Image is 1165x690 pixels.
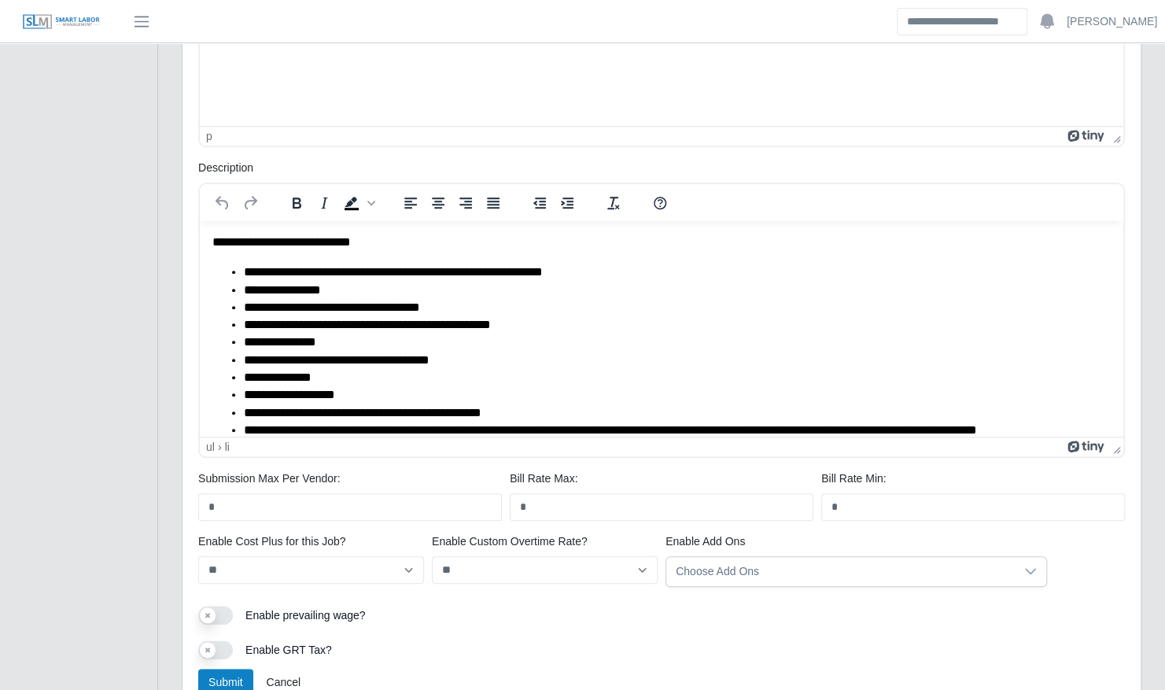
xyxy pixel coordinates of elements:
div: Press the Up and Down arrow keys to resize the editor. [1107,127,1123,146]
label: Enable Add Ons [665,533,745,550]
label: Bill Rate Max: [510,470,577,487]
span: Enable GRT Tax? [245,644,332,656]
button: Align center [425,192,452,214]
a: Powered by Tiny [1067,441,1107,453]
body: Rich Text Area. Press ALT-0 for help. [13,13,911,30]
button: Bold [283,192,310,214]
div: p [206,130,212,142]
label: Submission Max Per Vendor: [198,470,341,487]
button: Decrease indent [526,192,553,214]
button: Align right [452,192,479,214]
label: Description [198,160,253,176]
body: Rich Text Area. Press ALT-0 for help. [13,13,911,411]
div: ul [206,441,215,453]
button: Align left [397,192,424,214]
button: Justify [480,192,507,214]
button: Redo [237,192,264,214]
button: Clear formatting [600,192,627,214]
div: Background color Black [338,192,378,214]
button: Italic [311,192,337,214]
button: Undo [209,192,236,214]
button: Enable GRT Tax? [198,640,233,659]
iframe: Rich Text Area [200,221,1123,437]
a: Powered by Tiny [1067,130,1107,142]
img: SLM Logo [22,13,101,31]
div: › [218,441,222,453]
div: li [225,441,230,453]
button: Help [647,192,673,214]
label: Enable Cost Plus for this Job? [198,533,346,550]
a: [PERSON_NAME] [1067,13,1157,30]
input: Search [897,8,1027,35]
button: Enable prevailing wage? [198,606,233,625]
label: Enable Custom Overtime Rate? [432,533,588,550]
div: Choose Add Ons [666,557,1015,586]
label: Bill Rate Min: [821,470,886,487]
button: Increase indent [554,192,581,214]
span: Enable prevailing wage? [245,609,366,622]
div: Press the Up and Down arrow keys to resize the editor. [1107,437,1123,456]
